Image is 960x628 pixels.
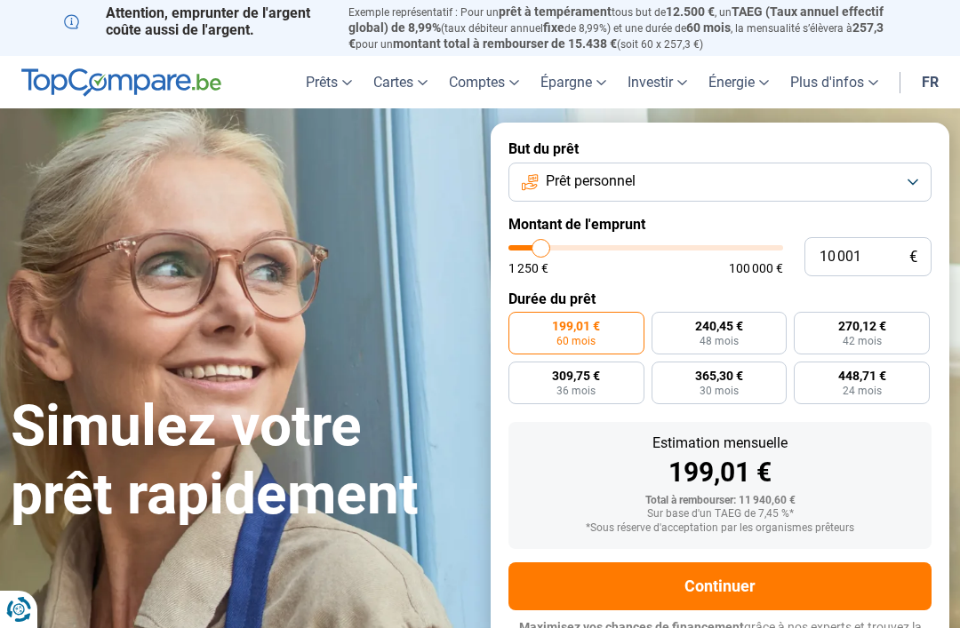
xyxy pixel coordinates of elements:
button: Continuer [508,562,932,610]
span: Prêt personnel [546,171,636,191]
span: montant total à rembourser de 15.438 € [393,36,617,51]
span: 48 mois [700,336,739,346]
p: Exemple représentatif : Pour un tous but de , un (taux débiteur annuel de 8,99%) et une durée de ... [348,4,896,52]
a: Prêts [295,56,363,108]
span: 257,3 € [348,20,884,51]
span: 42 mois [843,336,882,346]
span: 240,45 € [695,320,743,332]
span: 24 mois [843,386,882,396]
span: 309,75 € [552,370,600,382]
a: Plus d'infos [780,56,889,108]
div: *Sous réserve d'acceptation par les organismes prêteurs [523,522,917,535]
span: 60 mois [686,20,731,35]
span: € [909,250,917,265]
a: Énergie [698,56,780,108]
label: But du prêt [508,140,932,157]
span: 60 mois [556,336,596,346]
span: 270,12 € [838,320,886,332]
div: Estimation mensuelle [523,436,917,450]
div: 199,01 € [523,459,917,486]
img: TopCompare [21,68,221,97]
span: prêt à tempérament [499,4,612,19]
span: 1 250 € [508,262,548,274]
span: 12.500 € [666,4,715,19]
a: Investir [617,56,698,108]
span: 199,01 € [552,320,600,332]
span: 365,30 € [695,370,743,382]
div: Sur base d'un TAEG de 7,45 %* [523,508,917,521]
span: fixe [543,20,564,35]
a: fr [911,56,949,108]
span: 100 000 € [729,262,783,274]
span: TAEG (Taux annuel effectif global) de 8,99% [348,4,884,35]
span: 448,71 € [838,370,886,382]
label: Durée du prêt [508,290,932,307]
a: Épargne [530,56,617,108]
p: Attention, emprunter de l'argent coûte aussi de l'argent. [64,4,327,38]
a: Comptes [438,56,530,108]
label: Montant de l'emprunt [508,216,932,233]
div: Total à rembourser: 11 940,60 € [523,495,917,507]
h1: Simulez votre prêt rapidement [11,393,469,529]
button: Prêt personnel [508,163,932,202]
span: 36 mois [556,386,596,396]
span: 30 mois [700,386,739,396]
a: Cartes [363,56,438,108]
